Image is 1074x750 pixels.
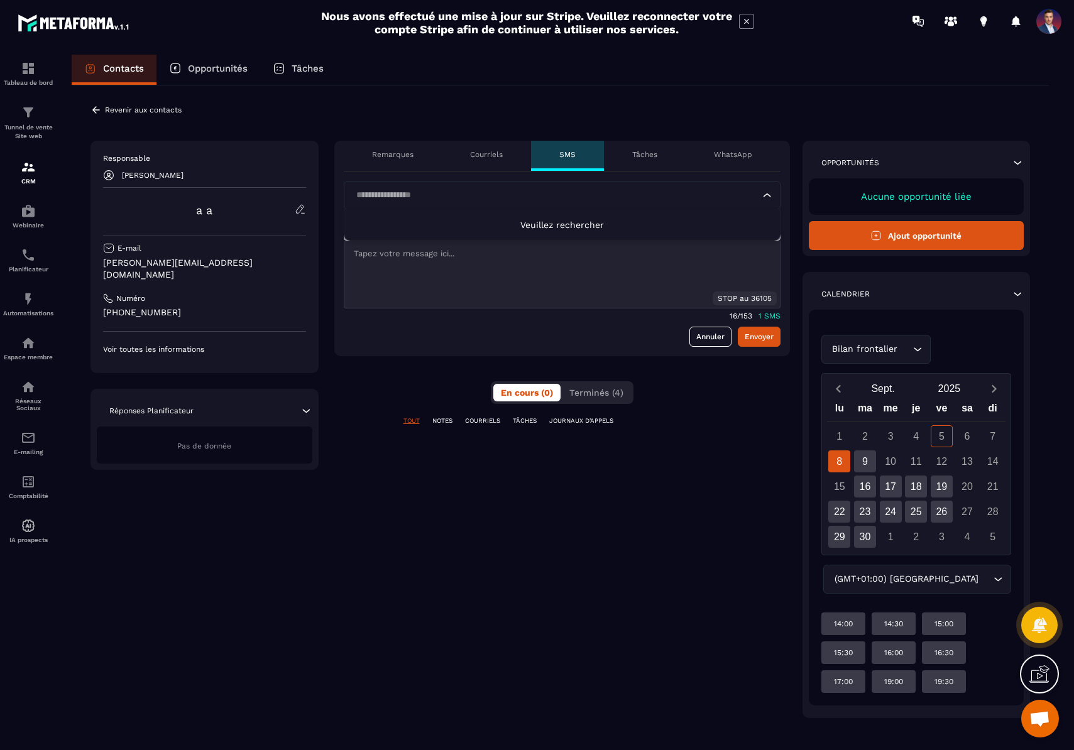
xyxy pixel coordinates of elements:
[292,63,324,74] p: Tâches
[3,150,53,194] a: formationformationCRM
[809,221,1024,250] button: Ajout opportunité
[21,61,36,76] img: formation
[21,247,36,263] img: scheduler
[3,465,53,509] a: accountantaccountantComptabilité
[905,526,927,548] div: 2
[880,501,902,523] div: 24
[714,149,752,160] p: WhatsApp
[21,335,36,351] img: automations
[830,342,901,356] span: Bilan frontalier
[982,450,1004,472] div: 14
[3,194,53,238] a: automationsautomationsWebinaire
[501,388,553,398] span: En cours (0)
[934,619,953,629] p: 15:00
[905,476,927,497] div: 18
[465,416,500,425] p: COURRIELS
[3,79,53,86] p: Tableau de bord
[3,326,53,370] a: automationsautomationsEspace membre
[3,536,53,543] p: IA prospects
[884,677,903,687] p: 19:00
[3,448,53,455] p: E-mailing
[878,399,904,421] div: me
[934,648,953,658] p: 16:30
[980,399,1006,421] div: di
[929,399,955,421] div: ve
[3,370,53,421] a: social-networksocial-networkRéseaux Sociaux
[827,399,1006,548] div: Calendar wrapper
[852,399,878,421] div: ma
[956,526,978,548] div: 4
[916,378,982,399] button: Open years overlay
[632,149,657,160] p: Tâches
[934,677,953,687] p: 19:30
[103,307,306,318] p: [PHONE_NUMBER]
[903,399,929,421] div: je
[821,158,879,168] p: Opportunités
[569,388,623,398] span: Terminés (4)
[956,476,978,497] div: 20
[828,425,850,447] div: 1
[352,188,760,202] input: Search for option
[105,106,182,114] p: Revenir aux contacts
[931,425,953,447] div: 5
[3,421,53,465] a: emailemailE-mailing
[884,648,903,658] p: 16:00
[880,450,902,472] div: 10
[188,63,248,74] p: Opportunités
[905,501,927,523] div: 25
[1021,700,1059,737] a: Ouvrir le chat
[956,425,978,447] div: 6
[850,378,916,399] button: Open months overlay
[834,677,853,687] p: 17:00
[177,442,231,450] span: Pas de donnée
[3,95,53,150] a: formationformationTunnel de vente Site web
[3,266,53,273] p: Planificateur
[470,149,503,160] p: Courriels
[559,149,576,160] p: SMS
[3,222,53,229] p: Webinaire
[854,501,876,523] div: 23
[122,171,184,180] p: [PERSON_NAME]
[931,526,953,548] div: 3
[738,327,781,347] button: Envoyer
[982,425,1004,447] div: 7
[3,398,53,411] p: Réseaux Sociaux
[103,257,306,281] p: [PERSON_NAME][EMAIL_ADDRESS][DOMAIN_NAME]
[905,450,927,472] div: 11
[116,293,145,303] p: Numéro
[828,526,850,548] div: 29
[905,425,927,447] div: 4
[956,450,978,472] div: 13
[982,380,1006,397] button: Next month
[823,565,1011,594] div: Search for option
[403,416,420,425] p: TOUT
[821,335,931,364] div: Search for option
[828,476,850,497] div: 15
[260,55,336,85] a: Tâches
[828,450,850,472] div: 8
[931,450,953,472] div: 12
[21,474,36,489] img: accountant
[827,399,853,421] div: lu
[109,406,194,416] p: Réponses Planificateur
[854,425,876,447] div: 2
[549,416,613,425] p: JOURNAUX D'APPELS
[831,572,981,586] span: (GMT+01:00) [GEOGRAPHIC_DATA]
[103,153,306,163] p: Responsable
[3,52,53,95] a: formationformationTableau de bord
[344,181,781,210] div: Search for option
[982,501,1004,523] div: 28
[821,289,870,299] p: Calendrier
[713,291,777,305] div: STOP au 36105
[21,430,36,445] img: email
[854,526,876,548] div: 30
[432,416,452,425] p: NOTES
[196,204,212,217] a: a a
[982,476,1004,497] div: 21
[884,619,903,629] p: 14:30
[103,63,144,74] p: Contacts
[21,379,36,394] img: social-network
[21,291,36,307] img: automations
[821,191,1012,202] p: Aucune opportunité liée
[730,312,740,320] p: 16/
